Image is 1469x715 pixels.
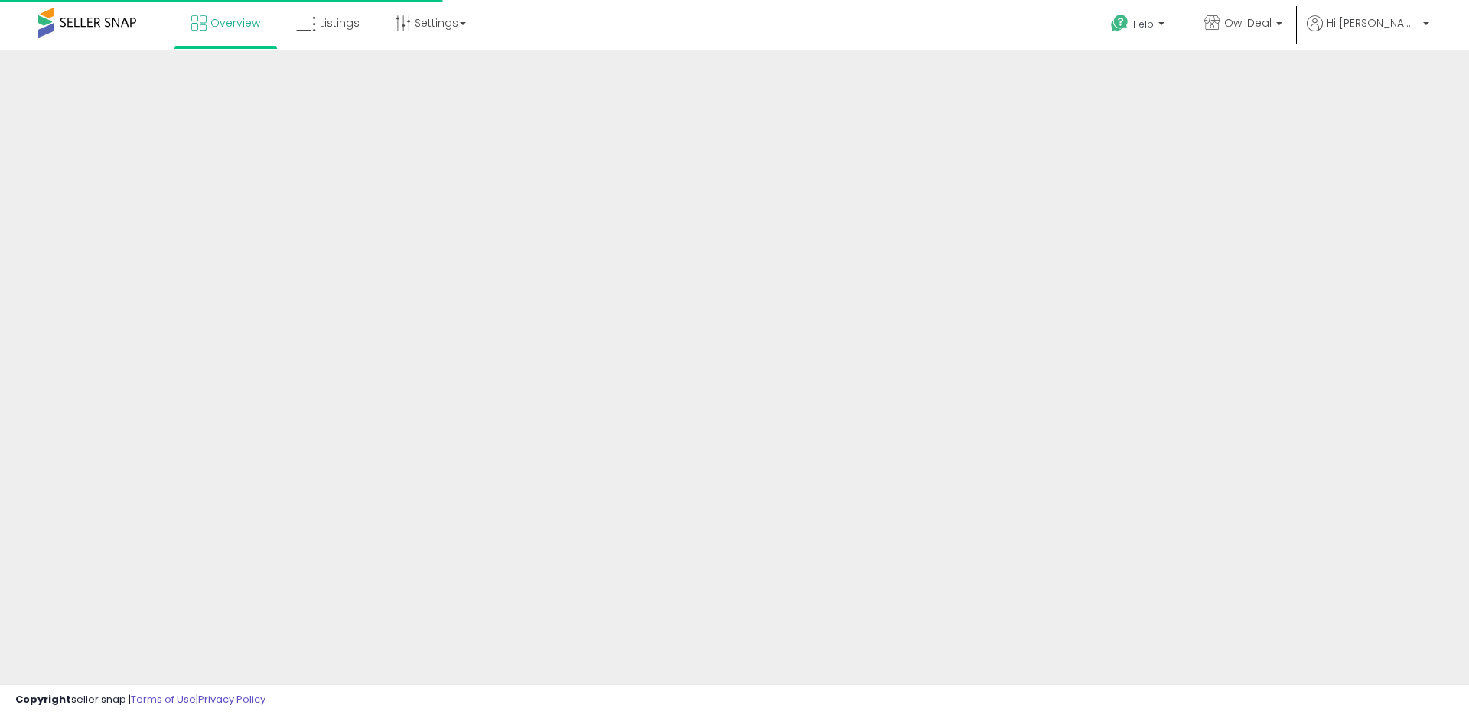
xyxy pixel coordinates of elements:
[1133,18,1154,31] span: Help
[1110,14,1129,33] i: Get Help
[1099,2,1180,50] a: Help
[1327,15,1419,31] span: Hi [PERSON_NAME]
[210,15,260,31] span: Overview
[1307,15,1429,50] a: Hi [PERSON_NAME]
[1224,15,1272,31] span: Owl Deal
[320,15,360,31] span: Listings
